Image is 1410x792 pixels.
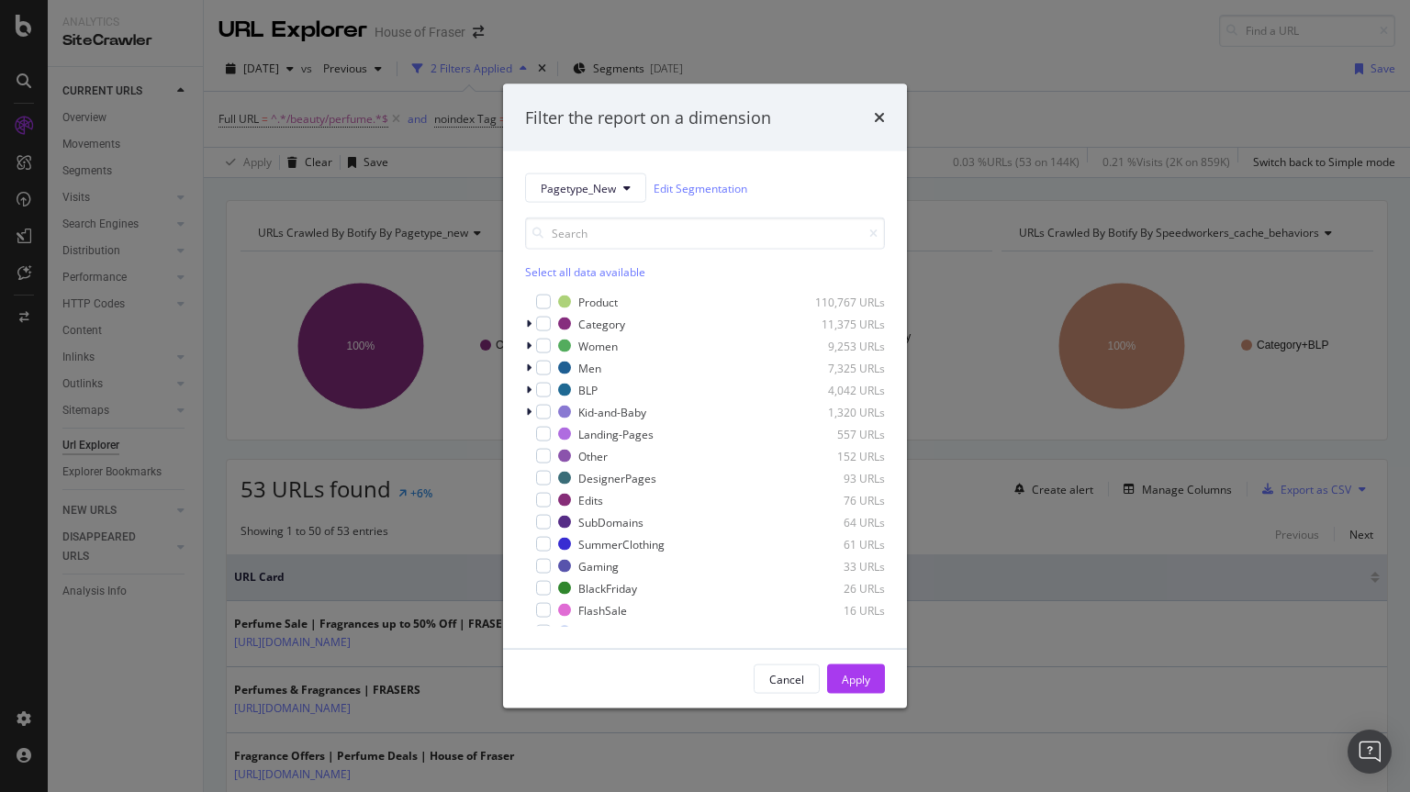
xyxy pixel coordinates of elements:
[578,404,646,419] div: Kid-and-Baby
[769,671,804,686] div: Cancel
[795,426,885,441] div: 557 URLs
[578,360,601,375] div: Men
[795,448,885,463] div: 152 URLs
[874,106,885,129] div: times
[525,106,771,129] div: Filter the report on a dimension
[578,470,656,485] div: DesignerPages
[795,536,885,552] div: 61 URLs
[795,316,885,331] div: 11,375 URLs
[503,84,907,708] div: modal
[795,580,885,596] div: 26 URLs
[578,448,608,463] div: Other
[795,492,885,508] div: 76 URLs
[541,180,616,195] span: Pagetype_New
[525,173,646,203] button: Pagetype_New
[795,360,885,375] div: 7,325 URLs
[578,294,618,309] div: Product
[795,294,885,309] div: 110,767 URLs
[754,664,820,694] button: Cancel
[578,426,654,441] div: Landing-Pages
[578,316,625,331] div: Category
[795,404,885,419] div: 1,320 URLs
[578,558,619,574] div: Gaming
[578,536,665,552] div: SummerClothing
[525,218,885,250] input: Search
[842,671,870,686] div: Apply
[795,514,885,530] div: 64 URLs
[578,514,643,530] div: SubDomains
[795,558,885,574] div: 33 URLs
[578,382,598,397] div: BLP
[827,664,885,694] button: Apply
[578,492,603,508] div: Edits
[578,602,627,618] div: FlashSale
[795,470,885,485] div: 93 URLs
[525,264,885,280] div: Select all data available
[795,602,885,618] div: 16 URLs
[795,624,885,640] div: 14 URLs
[578,580,637,596] div: BlackFriday
[1348,730,1392,774] div: Open Intercom Messenger
[578,338,618,353] div: Women
[795,338,885,353] div: 9,253 URLs
[795,382,885,397] div: 4,042 URLs
[578,624,638,640] div: Information
[654,178,747,197] a: Edit Segmentation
